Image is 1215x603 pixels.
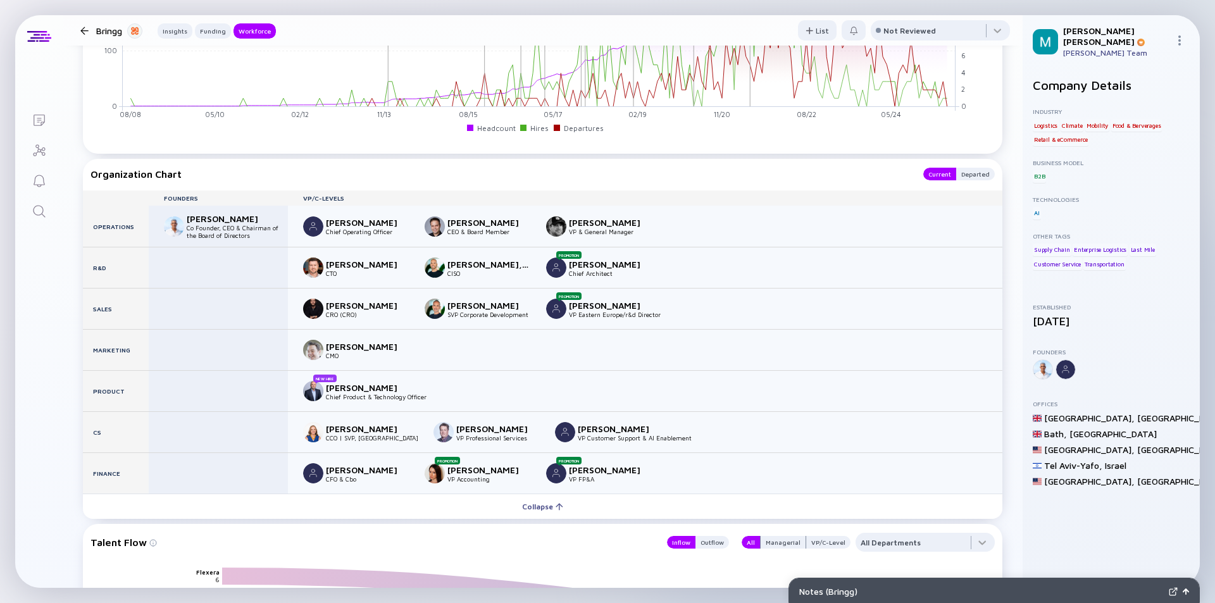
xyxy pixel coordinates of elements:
div: List [798,21,837,40]
button: Insights [158,23,192,39]
div: [PERSON_NAME] [326,217,409,228]
div: Insights [158,25,192,37]
h2: Company Details [1033,78,1190,92]
tspan: 02/19 [628,111,647,119]
img: David Parry picture [303,216,323,237]
div: [PERSON_NAME] [578,423,661,434]
button: List [798,20,837,40]
a: Investor Map [15,134,63,165]
div: VP Eastern Europe/r&d Director [569,311,661,318]
tspan: 2 [961,85,965,93]
div: Mobility [1085,119,1109,132]
text: Flexera [196,568,220,576]
div: VP Accounting [447,475,531,483]
tspan: 08/15 [459,111,478,119]
img: Serge Lazimi picture [425,299,445,319]
button: VP/C-Level [806,536,850,549]
div: Sales [83,289,149,329]
tspan: 02/12 [291,111,309,119]
div: Bringg [96,23,142,39]
div: Finance [83,453,149,494]
tspan: 100 [104,46,117,54]
img: Israel Flag [1033,461,1042,470]
button: Funding [195,23,231,39]
div: Marketing [83,330,149,370]
div: New Hire [313,375,337,382]
div: Product [83,371,149,411]
img: Ryan Morel picture [303,340,323,360]
div: Israel [1105,460,1126,471]
img: Ryan Leigh picture [303,258,323,278]
div: Outflow [695,536,729,549]
div: [PERSON_NAME] [569,464,652,475]
div: SVP Corporate Development [447,311,531,318]
div: VP & General Manager [569,228,652,235]
div: Transportation [1083,258,1125,270]
img: United Kingdom Flag [1033,430,1042,438]
button: Current [923,168,956,180]
div: R&D [83,247,149,288]
div: CCO | SVP, [GEOGRAPHIC_DATA] [326,434,418,442]
div: [PERSON_NAME], CISSP, CDPSE [447,259,531,270]
img: Ziv Guterman, CISSP, CDPSE picture [425,258,445,278]
div: Logistics [1033,119,1059,132]
img: Cristina Hall picture [303,422,323,442]
tspan: 6 [961,52,966,60]
div: Workforce [234,25,276,37]
div: Founders [1033,348,1190,356]
div: CTO [326,270,409,277]
button: Inflow [667,536,695,549]
div: Promotion [556,251,582,259]
img: Menu [1174,35,1185,46]
div: [PERSON_NAME] [569,259,652,270]
div: Enterprise Logistics [1073,244,1128,256]
div: Tel Aviv-Yafo , [1044,460,1102,471]
div: CRO (CRO) [326,311,409,318]
div: Collapse [514,497,571,516]
img: Yishay Schwerd picture [303,381,323,401]
img: Nurit Reder picture [303,463,323,483]
img: Adrian G. picture [303,299,323,319]
div: Established [1033,303,1190,311]
div: Industry [1033,108,1190,115]
div: Other Tags [1033,232,1190,240]
div: Food & Berverages [1111,119,1162,132]
div: VP FP&A [569,475,652,483]
div: [PERSON_NAME] [456,423,540,434]
text: 6 [215,576,220,583]
div: Retail & eCommerce [1033,134,1088,146]
div: CS [83,412,149,452]
button: All [742,536,760,549]
div: Climate [1061,119,1084,132]
div: Not Reviewed [883,26,936,35]
tspan: 11/20 [714,111,730,119]
img: Open Notes [1183,588,1189,595]
div: Technologies [1033,196,1190,203]
tspan: 08/22 [797,111,816,119]
div: Promotion [435,457,460,464]
img: Cara Ibbotson picture [546,463,566,483]
tspan: 05/10 [205,111,225,119]
div: Customer Service [1033,258,1082,270]
tspan: 0 [112,102,117,110]
div: [GEOGRAPHIC_DATA] , [1044,476,1135,487]
div: VP/C-Levels [288,194,1002,202]
a: Reminders [15,165,63,195]
div: VP Customer Support & AI Enablement [578,434,692,442]
tspan: 05/17 [544,111,562,119]
div: [PERSON_NAME] [PERSON_NAME] [1063,25,1169,47]
div: [PERSON_NAME] [326,464,409,475]
div: [GEOGRAPHIC_DATA] , [1044,444,1135,455]
div: VP Professional Services [456,434,540,442]
img: Guy Bloch picture [425,216,445,237]
div: [PERSON_NAME] [447,300,531,311]
div: [PERSON_NAME] [326,341,409,352]
div: AI [1033,207,1041,220]
tspan: 0 [961,102,966,110]
img: Ivan Matvieiev picture [546,299,566,319]
button: Managerial [760,536,806,549]
div: Organization Chart [90,168,911,180]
